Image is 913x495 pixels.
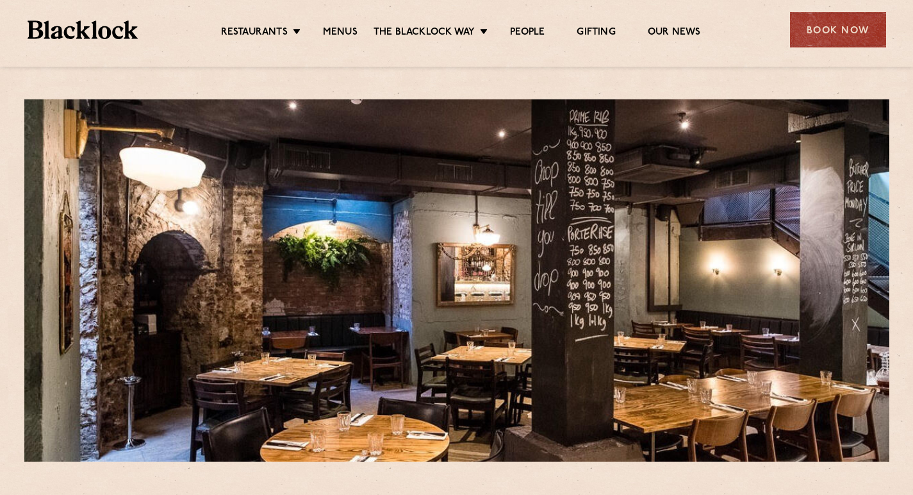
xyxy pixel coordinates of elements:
[648,26,701,40] a: Our News
[577,26,615,40] a: Gifting
[510,26,545,40] a: People
[323,26,358,40] a: Menus
[28,21,138,39] img: BL_Textured_Logo-footer-cropped.svg
[221,26,288,40] a: Restaurants
[790,12,886,47] div: Book Now
[374,26,475,40] a: The Blacklock Way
